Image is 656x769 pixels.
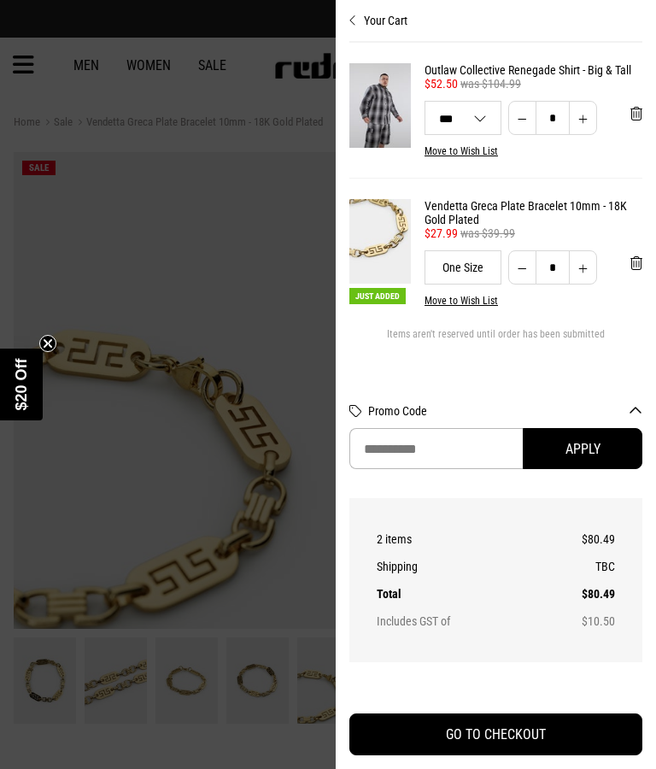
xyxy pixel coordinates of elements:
[541,553,615,580] td: TBC
[425,250,501,285] div: One Size
[536,250,570,285] input: Quantity
[617,92,656,135] button: 'Remove from cart
[377,608,541,635] th: Includes GST of
[541,580,615,608] td: $80.49
[425,199,642,226] a: Vendetta Greca Plate Bracelet 10mm - 18K Gold Plated
[349,683,642,700] iframe: Customer reviews powered by Trustpilot
[541,525,615,553] td: $80.49
[523,428,642,469] button: Apply
[425,226,458,240] span: $27.99
[617,242,656,285] button: 'Remove from cart
[377,580,541,608] th: Total
[377,553,541,580] th: Shipping
[349,713,642,755] button: GO TO CHECKOUT
[39,335,56,352] button: Close teaser
[460,226,515,240] span: was $39.99
[425,63,642,77] a: Outlaw Collective Renegade Shirt - Big & Tall
[569,101,597,135] button: Increase quantity
[569,250,597,285] button: Increase quantity
[349,428,523,469] input: Promo Code
[349,288,406,304] span: Just Added
[508,101,536,135] button: Decrease quantity
[14,7,65,58] button: Open LiveChat chat widget
[377,525,541,553] th: 2 items
[536,101,570,135] input: Quantity
[349,63,411,148] img: Outlaw Collective Renegade Shirt - Big & Tall
[13,358,30,410] span: $20 Off
[425,77,458,91] span: $52.50
[349,328,642,354] div: Items aren't reserved until order has been submitted
[425,145,498,157] button: Move to Wish List
[508,250,536,285] button: Decrease quantity
[541,608,615,635] td: $10.50
[349,199,411,284] img: Vendetta Greca Plate Bracelet 10mm - 18K Gold Plated
[425,295,498,307] button: Move to Wish List
[368,404,642,418] button: Promo Code
[460,77,521,91] span: was $104.99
